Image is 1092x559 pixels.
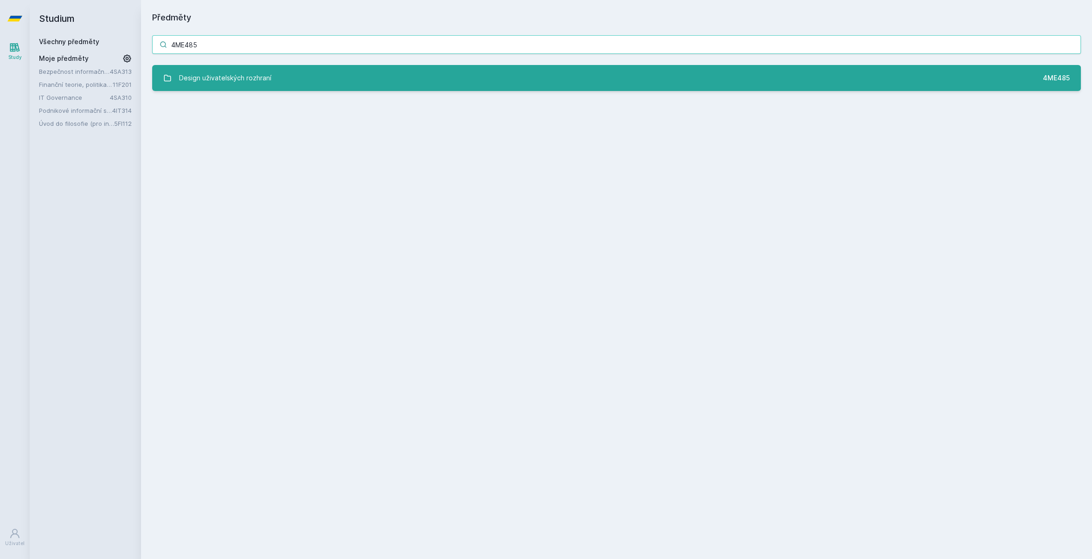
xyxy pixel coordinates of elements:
span: Moje předměty [39,54,89,63]
a: Podnikové informační systémy [39,106,112,115]
a: 4SA310 [110,94,132,101]
a: Uživatel [2,523,28,552]
a: IT Governance [39,93,110,102]
a: Všechny předměty [39,38,99,45]
a: Finanční teorie, politika a instituce [39,80,113,89]
div: Study [8,54,22,61]
a: 4IT314 [112,107,132,114]
div: Design uživatelských rozhraní [179,69,271,87]
a: 5FI112 [114,120,132,127]
div: 4ME485 [1043,73,1070,83]
div: Uživatel [5,540,25,547]
h1: Předměty [152,11,1081,24]
a: Úvod do filosofie (pro informatiky) [39,119,114,128]
a: Study [2,37,28,65]
input: Název nebo ident předmětu… [152,35,1081,54]
a: 4SA313 [110,68,132,75]
a: Design uživatelských rozhraní 4ME485 [152,65,1081,91]
a: Bezpečnost informačních systémů [39,67,110,76]
a: 11F201 [113,81,132,88]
